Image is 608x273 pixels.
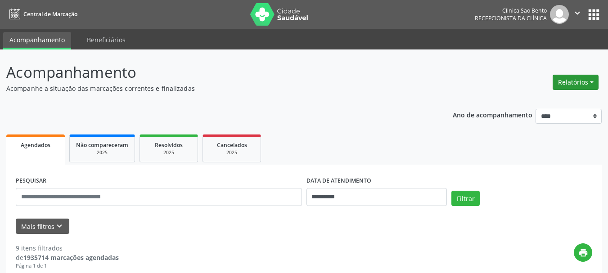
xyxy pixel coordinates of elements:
button: apps [586,7,602,22]
span: Cancelados [217,141,247,149]
button: Relatórios [553,75,599,90]
div: Página 1 de 1 [16,262,119,270]
p: Acompanhe a situação das marcações correntes e finalizadas [6,84,423,93]
span: Recepcionista da clínica [475,14,547,22]
strong: 1935714 marcações agendadas [23,253,119,262]
label: PESQUISAR [16,174,46,188]
span: Agendados [21,141,50,149]
a: Beneficiários [81,32,132,48]
p: Ano de acompanhamento [453,109,532,120]
img: img [550,5,569,24]
i: print [578,248,588,258]
button:  [569,5,586,24]
i: keyboard_arrow_down [54,221,64,231]
label: DATA DE ATENDIMENTO [306,174,371,188]
div: Clinica Sao Bento [475,7,547,14]
button: print [574,243,592,262]
div: de [16,253,119,262]
p: Acompanhamento [6,61,423,84]
i:  [572,8,582,18]
div: 2025 [209,149,254,156]
a: Central de Marcação [6,7,77,22]
div: 9 itens filtrados [16,243,119,253]
button: Mais filtroskeyboard_arrow_down [16,219,69,234]
span: Não compareceram [76,141,128,149]
div: 2025 [146,149,191,156]
div: 2025 [76,149,128,156]
span: Central de Marcação [23,10,77,18]
button: Filtrar [451,191,480,206]
a: Acompanhamento [3,32,71,49]
span: Resolvidos [155,141,183,149]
